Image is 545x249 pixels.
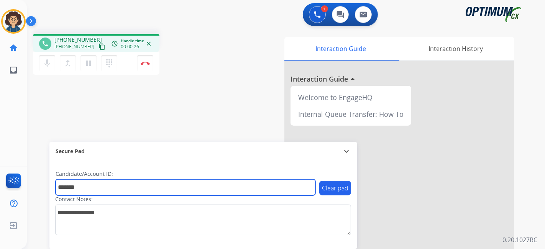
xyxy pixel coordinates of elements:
span: [PHONE_NUMBER] [54,36,102,44]
mat-icon: home [9,43,18,52]
mat-icon: inbox [9,66,18,75]
label: Contact Notes: [55,195,93,203]
mat-icon: merge_type [63,59,72,68]
div: Internal Queue Transfer: How To [294,106,408,123]
mat-icon: dialpad [105,59,114,68]
img: control [141,61,150,65]
img: avatar [3,11,24,32]
span: 00:00:26 [121,44,139,50]
span: [PHONE_NUMBER] [54,44,94,50]
mat-icon: content_copy [98,43,105,50]
span: Secure Pad [56,147,85,155]
div: 1 [321,5,328,12]
mat-icon: access_time [111,40,118,47]
mat-icon: phone [42,40,49,47]
div: Welcome to EngageHQ [294,89,408,106]
p: 0.20.1027RC [502,235,537,244]
mat-icon: mic [43,59,52,68]
button: Clear pad [319,181,351,195]
mat-icon: expand_more [342,147,351,156]
div: Interaction Guide [284,37,397,61]
mat-icon: pause [84,59,93,68]
mat-icon: close [145,40,152,47]
div: Interaction History [397,37,514,61]
span: Handle time [121,38,144,44]
label: Candidate/Account ID: [56,170,113,178]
